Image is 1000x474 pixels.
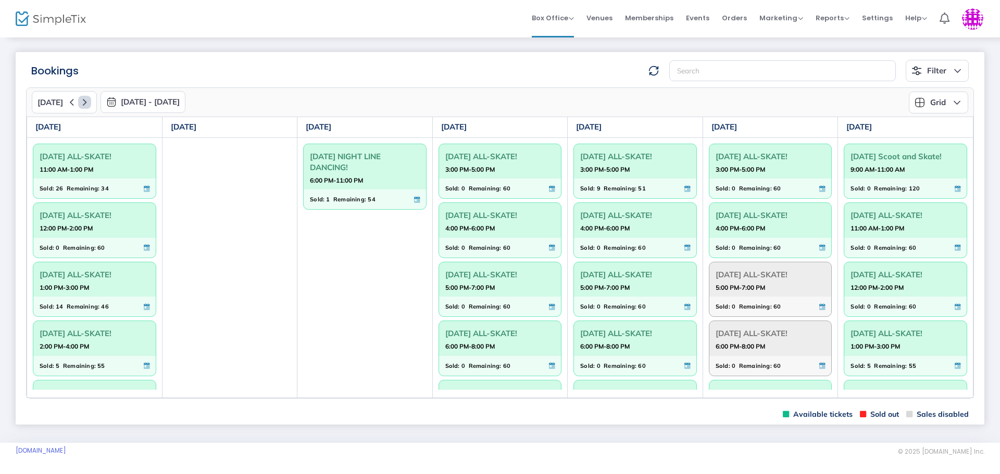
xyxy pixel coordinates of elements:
img: grid [915,97,925,108]
span: Remaining: [333,194,366,205]
th: [DATE] [162,117,297,138]
span: Remaining: [67,301,99,312]
span: [DATE] ALL-SKATE! [445,266,555,283]
span: [DATE] ALL-SKATE! [40,207,149,223]
span: [DATE] ALL-SKATE! [580,325,690,341]
span: [DATE] ALL-SKATE! [716,325,826,341]
span: Sold: [716,360,730,371]
span: KPOP Demon Hunters Epic Event [716,385,826,412]
span: [DATE] ALL-SKATE! [716,148,826,164]
span: Sold: [851,183,865,194]
strong: 12:00 PM-2:00 PM [851,281,904,294]
strong: 5:00 PM-7:00 PM [445,281,495,294]
strong: 2:00 PM-4:00 PM [40,340,89,353]
strong: 3:00 PM-5:00 PM [445,163,495,176]
span: Sold: [580,242,595,253]
span: 60 [909,242,916,253]
span: Remaining: [874,360,907,371]
span: [DATE] [37,98,63,107]
span: Remaining: [739,360,772,371]
span: Remaining: [469,183,502,194]
span: Remaining: [874,183,907,194]
span: [DATE] ALL-SKATE! [851,266,960,283]
span: Remaining: [739,183,772,194]
span: Available tickets [783,409,853,419]
span: Remaining: [469,360,502,371]
span: 51 [638,183,645,194]
img: filter [911,66,922,76]
th: [DATE] [432,117,568,138]
strong: 6:00 PM-11:00 PM [310,174,363,187]
span: 1 [326,194,330,205]
span: 60 [638,242,645,253]
span: Remaining: [604,242,636,253]
span: 55 [97,360,105,371]
span: 46 [101,301,108,312]
span: Remaining: [874,301,907,312]
button: [DATE] - [DATE] [101,91,185,113]
span: 0 [867,242,871,253]
span: Remaining: [469,242,502,253]
strong: 1:00 PM-3:00 PM [40,281,89,294]
strong: 6:00 PM-8:00 PM [445,340,495,353]
span: Remaining: [604,360,636,371]
strong: 5:00 PM-7:00 PM [716,281,765,294]
th: [DATE] [27,117,162,138]
strong: 11:00 AM-1:00 PM [40,163,93,176]
span: Sold: [40,360,54,371]
span: [DATE] ALL-SKATE! [580,148,690,164]
span: Sold: [40,242,54,253]
strong: 6:00 PM-8:00 PM [716,340,765,353]
span: 0 [461,183,465,194]
span: Sold: [445,301,460,312]
span: Remaining: [469,301,502,312]
span: 60 [909,301,916,312]
th: [DATE] [838,117,973,138]
span: Sold: [580,301,595,312]
span: 26 [56,183,63,194]
span: Sold: [851,301,865,312]
span: 0 [461,242,465,253]
strong: 12:00 PM-2:00 PM [40,222,93,235]
span: 0 [867,301,871,312]
span: 0 [597,301,601,312]
span: [DATE] Scoot and Skate! [851,148,960,164]
span: Sold: [445,183,460,194]
span: 34 [101,183,108,194]
span: 0 [461,301,465,312]
strong: 9:00 AM-11:00 AM [851,163,905,176]
span: 60 [503,301,510,312]
th: [DATE] [297,117,433,138]
span: 0 [597,360,601,371]
span: [DATE] ALL-SKATE! [40,385,149,401]
span: [DATE] ALL-SKATE! [716,207,826,223]
span: Sold: [445,242,460,253]
span: [DATE] ALL-SKATE! [445,148,555,164]
button: Grid [909,92,968,113]
span: [DATE] ALL-SKATE! [851,325,960,341]
span: 5 [56,360,59,371]
span: Remaining: [874,242,907,253]
span: Marketing [759,13,803,23]
span: 0 [732,183,735,194]
strong: 1:00 PM-3:00 PM [851,340,900,353]
span: [DATE] ALL-SKATE! [580,207,690,223]
span: Reports [816,13,849,23]
span: 5 [867,360,871,371]
span: Sold: [716,183,730,194]
span: Help [905,13,927,23]
th: [DATE] [703,117,838,138]
a: [DOMAIN_NAME] [16,446,66,455]
strong: 3:00 PM-5:00 PM [580,163,630,176]
strong: 11:00 AM-1:00 PM [851,222,904,235]
span: Sold: [851,360,865,371]
span: Sold: [716,301,730,312]
span: Sold: [716,242,730,253]
span: [DATE] ALL-SKATE! [580,266,690,283]
span: Sold: [851,242,865,253]
span: 60 [773,301,781,312]
span: [DATE] ALL-SKATE! [716,266,826,283]
span: [DATE] ALL-SKATE! [40,325,149,341]
span: [DATE] NIGHT LINE DANCING! [310,148,420,175]
span: 60 [97,242,105,253]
